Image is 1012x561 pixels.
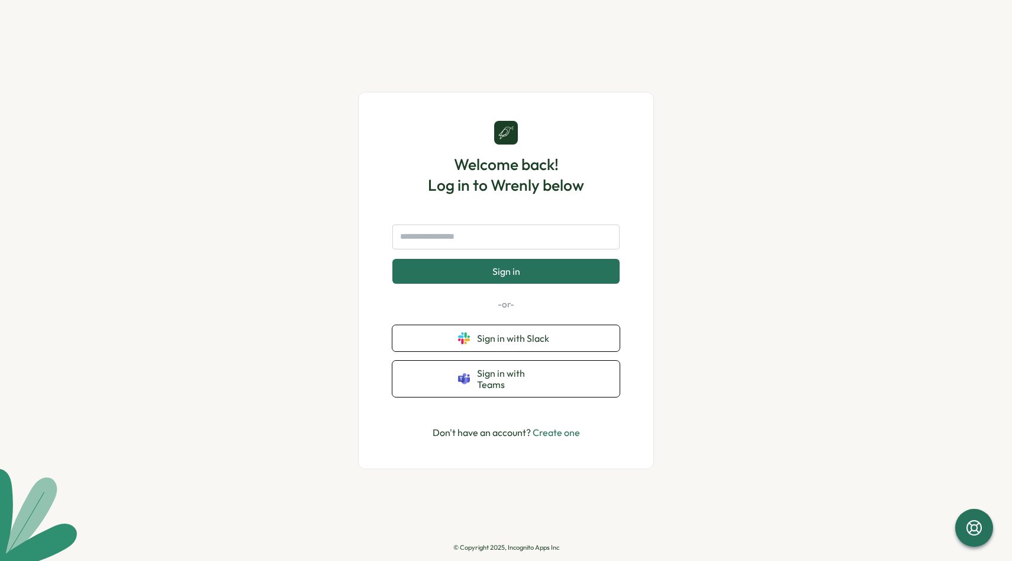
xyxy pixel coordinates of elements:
[392,259,620,284] button: Sign in
[492,266,520,277] span: Sign in
[392,361,620,397] button: Sign in with Teams
[392,298,620,311] p: -or-
[533,427,580,438] a: Create one
[392,325,620,351] button: Sign in with Slack
[433,425,580,440] p: Don't have an account?
[453,544,559,552] p: © Copyright 2025, Incognito Apps Inc
[428,154,584,195] h1: Welcome back! Log in to Wrenly below
[477,368,554,390] span: Sign in with Teams
[477,333,554,344] span: Sign in with Slack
